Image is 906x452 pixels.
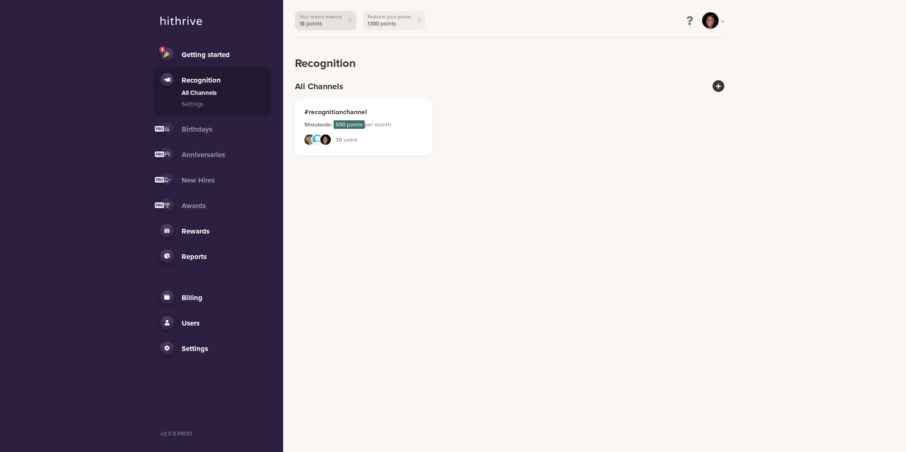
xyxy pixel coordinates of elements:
[363,11,425,30] a: Redeem your points1,100 points
[295,11,356,30] a: Your team's balance18 points
[336,135,358,144] span: 38 users
[304,109,422,117] h4: #recognitionchannel
[160,173,264,186] a: New Hires
[160,48,264,61] a: 1Getting started
[160,73,264,86] a: Recognition
[159,47,166,53] div: 1
[182,89,264,98] a: All Channels
[368,20,411,27] span: 1,100 points
[182,344,208,353] span: Settings
[295,82,344,92] h2: All Channels
[334,120,365,129] span: 500 points
[182,201,206,210] span: Awards
[160,17,202,25] img: hithrive-logo.9746416d.svg
[182,100,264,109] a: Settings
[182,151,225,159] span: Anniversaries
[160,291,264,304] a: Billing
[295,99,432,155] a: #recognitionchannelShoutouts: 500 pointsper month38 users
[22,7,41,15] span: Help
[300,20,342,27] span: 18 points
[182,176,215,184] span: New Hires
[163,50,171,58] img: tada.a1a1420b.png
[182,319,200,327] span: Users
[295,57,356,71] h1: Recognition
[160,250,264,263] a: Reports
[304,121,332,128] strong: Shoutouts:
[182,50,230,59] span: Getting started
[160,224,264,237] a: Rewards
[160,342,264,355] a: Settings
[160,122,264,135] a: Birthdays
[182,76,221,84] span: Recognition
[304,120,422,129] div: per month
[160,316,264,329] a: Users
[182,227,210,235] span: Rewards
[182,125,212,134] span: Birthdays
[160,148,264,161] a: Anniversaries
[160,199,264,212] a: Awards
[182,293,202,302] span: Billing
[182,252,207,261] span: Reports
[153,429,271,440] footer: v2.0.8 PROD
